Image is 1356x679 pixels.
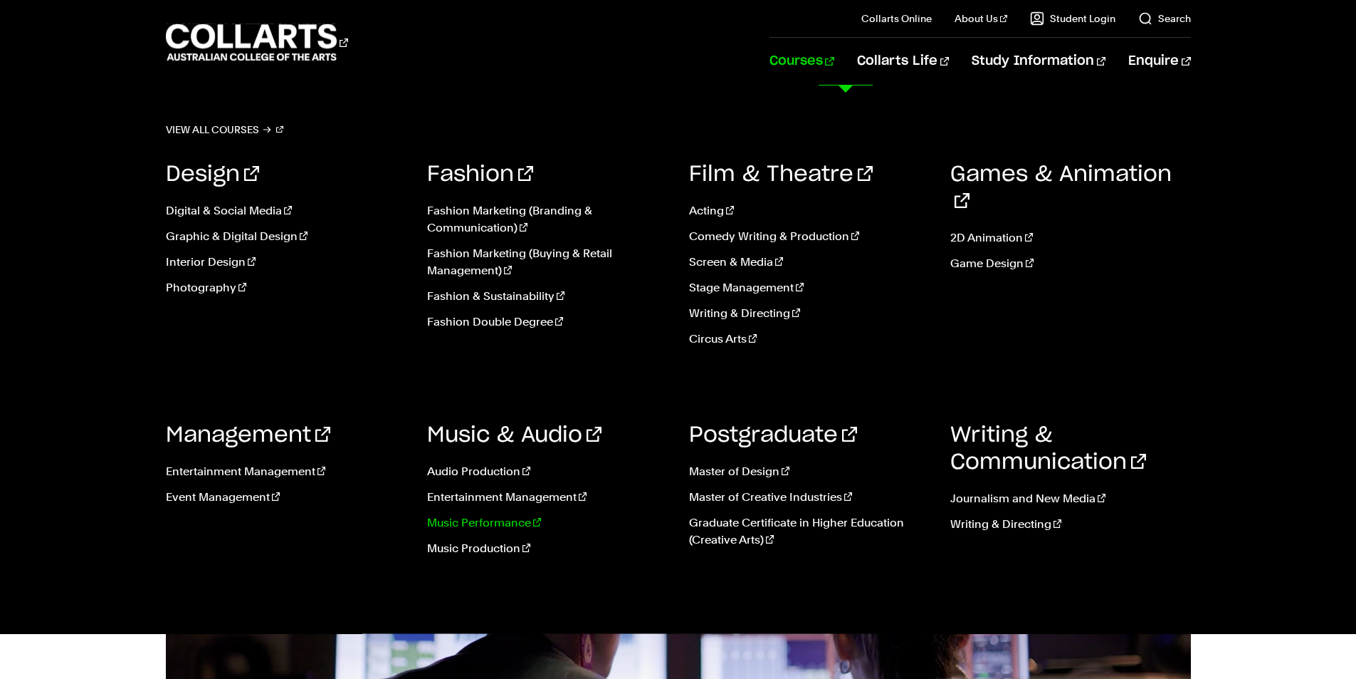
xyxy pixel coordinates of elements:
a: 2D Animation [950,229,1191,247]
a: Music Performance [427,514,668,532]
a: Collarts Online [861,11,932,26]
a: Writing & Communication [950,425,1146,473]
a: About Us [955,11,1007,26]
a: Writing & Directing [950,516,1191,533]
a: Fashion Double Degree [427,313,668,331]
a: Digital & Social Media [166,202,406,219]
a: Graphic & Digital Design [166,228,406,245]
a: Enquire [1128,38,1190,85]
a: Master of Creative Industries [689,489,930,506]
a: Entertainment Management [427,489,668,506]
a: Design [166,164,259,185]
a: Comedy Writing & Production [689,228,930,245]
a: Film & Theatre [689,164,873,185]
a: Courses [769,38,834,85]
a: Entertainment Management [166,463,406,480]
a: Collarts Life [857,38,949,85]
a: Stage Management [689,279,930,296]
a: Master of Design [689,463,930,480]
a: Fashion Marketing (Buying & Retail Management) [427,245,668,279]
a: Circus Arts [689,331,930,348]
a: Screen & Media [689,254,930,271]
a: Game Design [950,255,1191,272]
a: Fashion & Sustainability [427,288,668,305]
a: Interior Design [166,254,406,271]
a: Music Production [427,540,668,557]
a: Postgraduate [689,425,857,446]
a: Photography [166,279,406,296]
a: Study Information [972,38,1105,85]
a: Audio Production [427,463,668,480]
a: Search [1138,11,1191,26]
a: Fashion Marketing (Branding & Communication) [427,202,668,237]
a: Event Management [166,489,406,506]
a: Games & Animation [950,164,1172,212]
a: Writing & Directing [689,305,930,322]
a: Management [166,425,330,446]
a: Music & Audio [427,425,601,446]
div: Go to homepage [166,22,348,63]
a: Acting [689,202,930,219]
a: Fashion [427,164,533,185]
a: View all courses [166,120,284,140]
a: Journalism and New Media [950,490,1191,507]
a: Student Login [1030,11,1115,26]
a: Graduate Certificate in Higher Education (Creative Arts) [689,514,930,549]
